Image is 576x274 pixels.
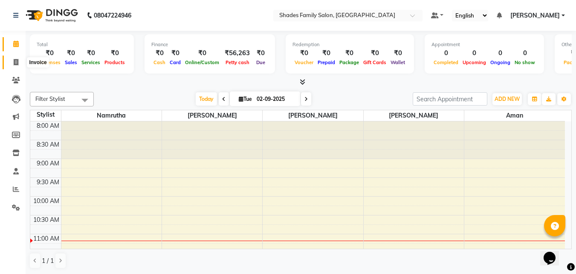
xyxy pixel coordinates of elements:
div: ₹0 [388,48,407,58]
span: Upcoming [460,59,488,65]
div: ₹0 [63,48,79,58]
div: 0 [512,48,537,58]
span: Ongoing [488,59,512,65]
div: ₹0 [292,48,315,58]
div: ₹0 [37,48,63,58]
div: Stylist [30,110,61,119]
div: ₹0 [315,48,337,58]
div: 8:00 AM [35,121,61,130]
span: Sales [63,59,79,65]
div: 10:30 AM [32,215,61,224]
span: Wallet [388,59,407,65]
div: Appointment [431,41,537,48]
div: 10:00 AM [32,197,61,206]
div: 11:00 AM [32,234,61,243]
span: Voucher [292,59,315,65]
span: [PERSON_NAME] [263,110,363,121]
div: 0 [460,48,488,58]
span: [PERSON_NAME] [364,110,464,121]
div: ₹0 [151,48,168,58]
span: Tue [237,96,254,102]
span: Aman [464,110,565,121]
div: ₹0 [337,48,361,58]
span: Today [196,92,217,106]
input: 2025-09-02 [254,93,297,106]
div: ₹0 [183,48,221,58]
span: Prepaid [315,59,337,65]
div: ₹0 [168,48,183,58]
img: logo [22,3,80,27]
div: Total [37,41,127,48]
div: Invoice [27,57,49,68]
span: Services [79,59,102,65]
div: ₹0 [79,48,102,58]
span: Petty cash [223,59,252,65]
span: Filter Stylist [35,95,65,102]
span: Products [102,59,127,65]
div: ₹0 [361,48,388,58]
div: 0 [431,48,460,58]
div: ₹56,263 [221,48,253,58]
span: Package [337,59,361,65]
span: [PERSON_NAME] [510,11,560,20]
div: 9:30 AM [35,178,61,187]
iframe: chat widget [540,240,567,265]
span: Cash [151,59,168,65]
div: 8:30 AM [35,140,61,149]
span: No show [512,59,537,65]
span: Card [168,59,183,65]
span: Gift Cards [361,59,388,65]
b: 08047224946 [94,3,131,27]
span: Online/Custom [183,59,221,65]
span: Namrutha [61,110,162,121]
div: ₹0 [253,48,268,58]
input: Search Appointment [413,92,487,106]
div: ₹0 [102,48,127,58]
span: [PERSON_NAME] [162,110,262,121]
span: Due [254,59,267,65]
div: 9:00 AM [35,159,61,168]
div: 0 [488,48,512,58]
div: Finance [151,41,268,48]
div: Redemption [292,41,407,48]
span: Completed [431,59,460,65]
span: 1 / 1 [42,256,54,265]
button: ADD NEW [492,93,522,105]
span: ADD NEW [495,96,520,102]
